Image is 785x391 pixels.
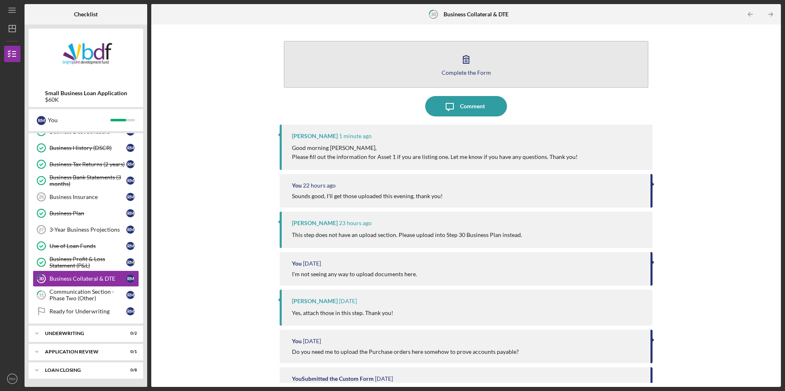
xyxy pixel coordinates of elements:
[39,194,44,199] tspan: 25
[292,152,578,161] p: Please fill out the information for Asset 1 if you are listing one. Let me know if you have any q...
[303,338,321,344] time: 2025-08-08 18:04
[122,349,137,354] div: 0 / 1
[48,113,110,127] div: You
[49,226,126,233] div: 3-Year Business Projections
[303,182,336,189] time: 2025-08-18 15:04
[126,144,135,152] div: R M
[292,298,338,304] div: [PERSON_NAME]
[33,172,139,189] a: Business Bank Statements (3 months)RM
[292,143,578,152] p: Good morning [PERSON_NAME],
[29,33,143,82] img: Product logo
[292,230,522,239] p: This step does not have an upload section. Please upload into Step 30 Business Plan instead.
[39,293,44,298] tspan: 31
[126,177,135,185] div: R M
[292,338,302,344] div: You
[45,331,117,336] div: Underwriting
[122,331,137,336] div: 0 / 2
[45,349,117,354] div: Application Review
[45,90,127,96] b: Small Business Loan Application
[49,194,126,200] div: Business Insurance
[339,220,372,226] time: 2025-08-18 14:24
[39,227,44,232] tspan: 27
[126,291,135,299] div: R M
[122,368,137,373] div: 0 / 8
[33,156,139,172] a: Business Tax Returns (2 years)RM
[126,258,135,266] div: R M
[126,307,135,315] div: R M
[444,11,509,18] b: Business Collateral & DTE
[33,140,139,156] a: Business History (DSCR)RM
[49,174,126,187] div: Business Bank Statements (3 months)
[37,116,46,125] div: R M
[49,308,126,315] div: Ready for Underwriting
[33,221,139,238] a: 273-Year Business ProjectionsRM
[45,368,117,373] div: Loan Closing
[292,182,302,189] div: You
[33,270,139,287] a: 30Business Collateral & DTERM
[425,96,507,116] button: Comment
[45,96,127,103] div: $60K
[49,210,126,217] div: Business Plan
[442,69,491,76] div: Complete the Form
[431,11,436,17] tspan: 30
[126,275,135,283] div: R M
[339,133,372,139] time: 2025-08-19 13:08
[9,377,16,381] text: RM
[49,161,126,168] div: Business Tax Returns (2 years)
[49,288,126,302] div: Communication Section - Phase Two (Other)
[49,256,126,269] div: Business Profit & Loss Statement (P&L)
[74,11,98,18] b: Checklist
[33,189,139,205] a: 25Business InsuranceRM
[292,349,519,355] div: Do you need me to upload the Purchase orders here somehow to prove accounts payable?
[292,193,443,199] div: Sounds good, I'll get those uploaded this evening, thank you!
[49,275,126,282] div: Business Collateral & DTE
[292,133,338,139] div: [PERSON_NAME]
[126,160,135,168] div: R M
[126,226,135,234] div: R M
[126,242,135,250] div: R M
[49,243,126,249] div: Use of Loan Funds
[284,41,648,88] button: Complete the Form
[4,371,20,387] button: RM
[33,287,139,303] a: 31Communication Section - Phase Two (Other)RM
[292,271,417,277] div: I'm not seeing any way to upload documents here.
[33,254,139,270] a: Business Profit & Loss Statement (P&L)RM
[375,375,393,382] time: 2025-08-08 18:03
[339,298,357,304] time: 2025-08-11 15:44
[292,220,338,226] div: [PERSON_NAME]
[33,205,139,221] a: Business PlanRM
[126,209,135,217] div: R M
[33,238,139,254] a: Use of Loan FundsRM
[49,145,126,151] div: Business History (DSCR)
[303,260,321,267] time: 2025-08-17 02:05
[39,276,44,282] tspan: 30
[33,303,139,320] a: Ready for UnderwritingRM
[292,308,393,317] p: Yes, attach those in this step. Thank you!
[292,260,302,267] div: You
[126,193,135,201] div: R M
[292,375,374,382] div: You Submitted the Custom Form
[460,96,485,116] div: Comment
